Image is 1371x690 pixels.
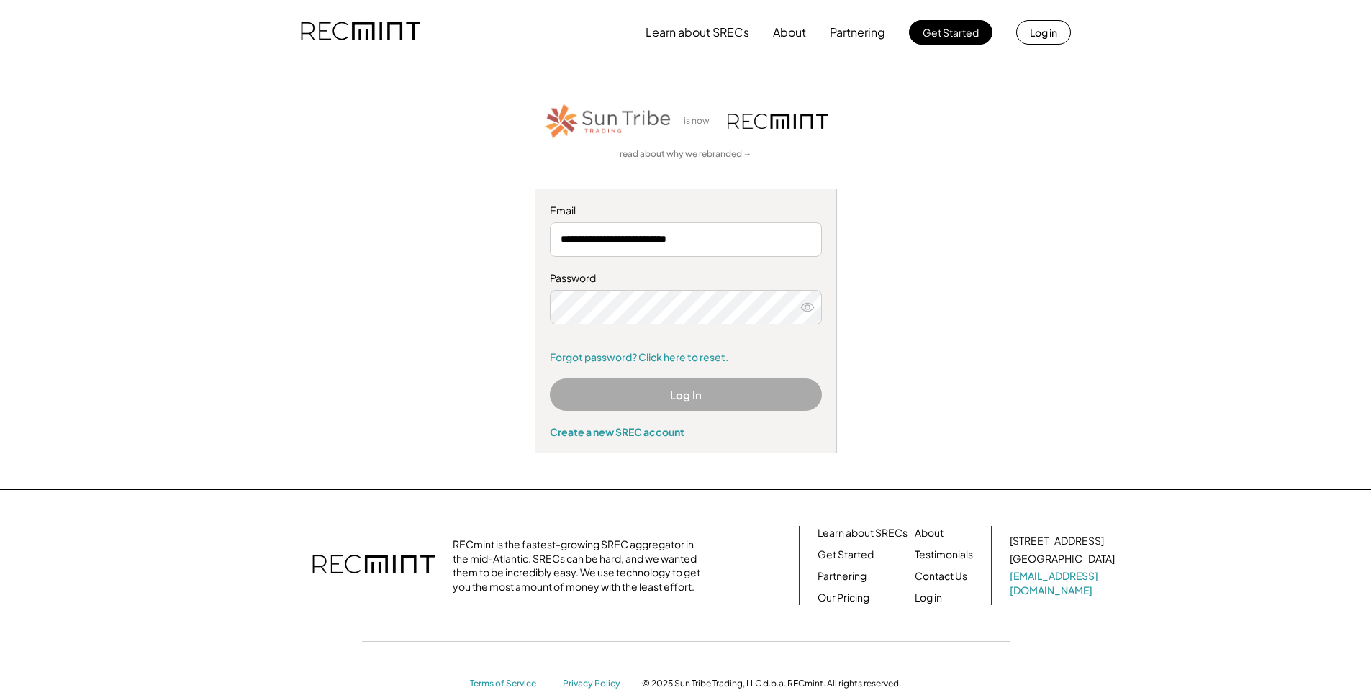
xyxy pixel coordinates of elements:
[550,271,822,286] div: Password
[909,20,992,45] button: Get Started
[915,526,944,540] a: About
[550,204,822,218] div: Email
[563,678,628,690] a: Privacy Policy
[1010,569,1118,597] a: [EMAIL_ADDRESS][DOMAIN_NAME]
[773,18,806,47] button: About
[550,378,822,411] button: Log In
[312,540,435,591] img: recmint-logotype%403x.png
[543,101,673,141] img: STT_Horizontal_Logo%2B-%2BColor.png
[550,350,822,365] a: Forgot password? Click here to reset.
[728,114,828,129] img: recmint-logotype%403x.png
[646,18,749,47] button: Learn about SRECs
[915,591,942,605] a: Log in
[620,148,752,160] a: read about why we rebranded →
[830,18,885,47] button: Partnering
[680,115,720,127] div: is now
[453,537,708,594] div: RECmint is the fastest-growing SREC aggregator in the mid-Atlantic. SRECs can be hard, and we wan...
[818,569,867,584] a: Partnering
[1010,534,1104,548] div: [STREET_ADDRESS]
[818,526,908,540] a: Learn about SRECs
[818,591,869,605] a: Our Pricing
[818,548,874,562] a: Get Started
[550,425,822,438] div: Create a new SREC account
[1010,552,1115,566] div: [GEOGRAPHIC_DATA]
[642,678,901,689] div: © 2025 Sun Tribe Trading, LLC d.b.a. RECmint. All rights reserved.
[915,548,973,562] a: Testimonials
[1016,20,1071,45] button: Log in
[470,678,549,690] a: Terms of Service
[915,569,967,584] a: Contact Us
[301,8,420,57] img: recmint-logotype%403x.png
